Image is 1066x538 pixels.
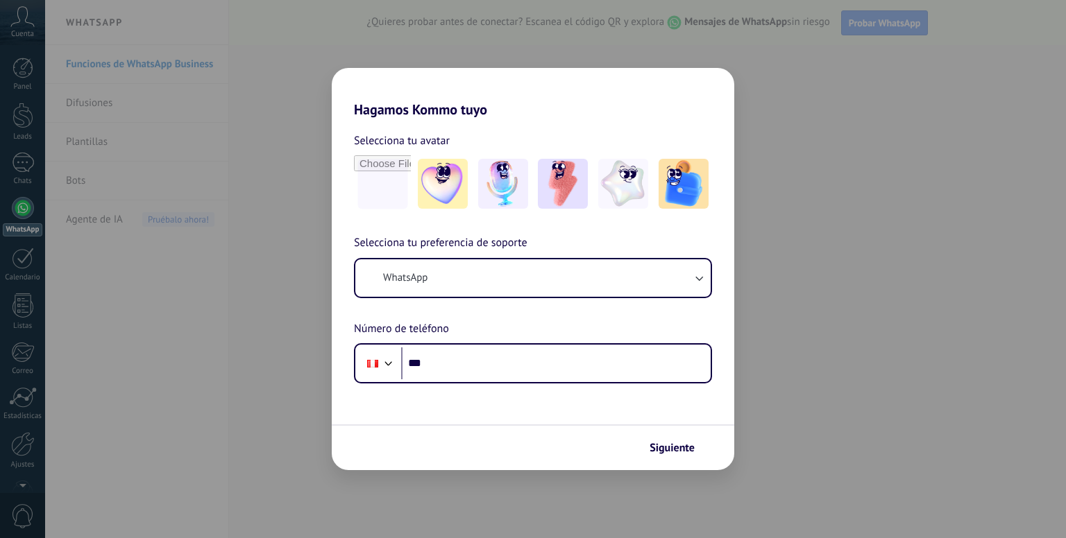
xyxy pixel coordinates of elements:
[538,159,588,209] img: -3.jpeg
[354,132,450,150] span: Selecciona tu avatar
[598,159,648,209] img: -4.jpeg
[659,159,709,209] img: -5.jpeg
[354,234,527,252] span: Selecciona tu preferencia de soporte
[418,159,468,209] img: -1.jpeg
[332,68,734,118] h2: Hagamos Kommo tuyo
[355,259,711,297] button: WhatsApp
[478,159,528,209] img: -2.jpeg
[643,436,713,460] button: Siguiente
[383,271,428,285] span: WhatsApp
[359,349,386,378] div: Peru: + 51
[354,320,449,338] span: Número de teléfono
[650,443,695,453] span: Siguiente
